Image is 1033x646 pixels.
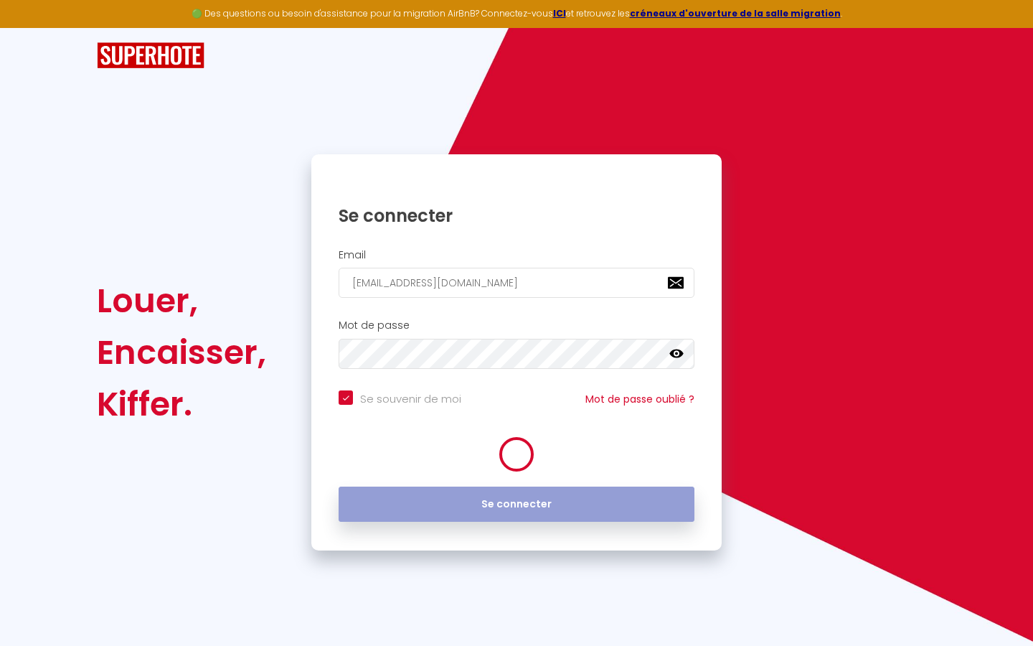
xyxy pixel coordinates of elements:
div: Louer, [97,275,266,327]
button: Ouvrir le widget de chat LiveChat [11,6,55,49]
h1: Se connecter [339,205,694,227]
button: Se connecter [339,487,694,523]
a: créneaux d'ouverture de la salle migration [630,7,841,19]
a: ICI [553,7,566,19]
div: Kiffer. [97,378,266,430]
h2: Email [339,249,694,261]
div: Encaisser, [97,327,266,378]
img: SuperHote logo [97,42,204,69]
h2: Mot de passe [339,319,694,332]
a: Mot de passe oublié ? [585,392,694,406]
input: Ton Email [339,268,694,298]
